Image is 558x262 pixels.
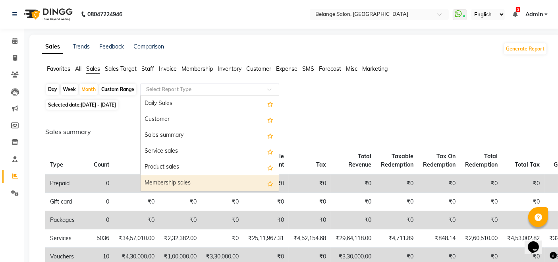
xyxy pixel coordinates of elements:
[73,43,90,50] a: Trends
[525,230,550,254] iframe: chat widget
[61,84,78,95] div: Week
[267,131,273,140] span: Add this report to Favorites List
[133,43,164,50] a: Comparison
[201,229,243,248] td: ₹0
[525,10,543,19] span: Admin
[302,65,314,72] span: SMS
[460,193,502,211] td: ₹0
[20,3,75,25] img: logo
[45,174,89,193] td: Prepaid
[376,211,418,229] td: ₹0
[89,211,114,229] td: 0
[418,229,460,248] td: ₹848.14
[75,65,81,72] span: All
[141,159,279,175] div: Product sales
[114,211,159,229] td: ₹0
[502,174,544,193] td: ₹0
[267,179,273,188] span: Add this report to Favorites List
[141,144,279,159] div: Service sales
[276,65,297,72] span: Expense
[47,65,70,72] span: Favorites
[516,7,520,12] span: 3
[267,115,273,124] span: Add this report to Favorites List
[502,193,544,211] td: ₹0
[42,40,63,54] a: Sales
[159,193,201,211] td: ₹0
[460,174,502,193] td: ₹0
[243,193,289,211] td: ₹0
[141,112,279,128] div: Customer
[89,174,114,193] td: 0
[423,153,456,168] span: Tax On Redemption
[362,65,388,72] span: Marketing
[141,175,279,191] div: Membership sales
[94,161,109,168] span: Count
[331,193,376,211] td: ₹0
[504,43,546,54] button: Generate Report
[45,193,89,211] td: Gift card
[114,193,159,211] td: ₹0
[141,128,279,144] div: Sales summary
[243,229,289,248] td: ₹25,11,967.31
[86,65,100,72] span: Sales
[99,84,136,95] div: Custom Range
[201,193,243,211] td: ₹0
[218,65,241,72] span: Inventory
[331,229,376,248] td: ₹29,64,118.00
[348,153,371,168] span: Total Revenue
[267,147,273,156] span: Add this report to Favorites List
[87,3,122,25] b: 08047224946
[45,128,541,136] h6: Sales summary
[159,229,201,248] td: ₹2,32,382.00
[159,211,201,229] td: ₹0
[289,193,331,211] td: ₹0
[89,193,114,211] td: 0
[141,65,154,72] span: Staff
[267,99,273,109] span: Add this report to Favorites List
[181,65,213,72] span: Membership
[89,229,114,248] td: 5036
[502,211,544,229] td: ₹0
[114,229,159,248] td: ₹34,57,010.00
[289,174,331,193] td: ₹0
[515,161,540,168] span: Total Tax
[50,161,63,168] span: Type
[513,11,517,18] a: 3
[460,229,502,248] td: ₹2,60,510.00
[331,211,376,229] td: ₹0
[502,229,544,248] td: ₹4,53,002.82
[267,163,273,172] span: Add this report to Favorites List
[381,153,413,168] span: Taxable Redemption
[319,65,341,72] span: Forecast
[79,84,98,95] div: Month
[45,229,89,248] td: Services
[159,65,177,72] span: Invoice
[105,65,137,72] span: Sales Target
[114,174,159,193] td: ₹0
[289,229,331,248] td: ₹4,52,154.68
[201,211,243,229] td: ₹0
[45,211,89,229] td: Packages
[376,174,418,193] td: ₹0
[246,65,271,72] span: Customer
[81,102,116,108] span: [DATE] - [DATE]
[418,211,460,229] td: ₹0
[46,100,118,110] span: Selected date:
[243,211,289,229] td: ₹0
[289,211,331,229] td: ₹0
[46,84,59,95] div: Day
[331,174,376,193] td: ₹0
[376,229,418,248] td: ₹4,711.89
[376,193,418,211] td: ₹0
[418,174,460,193] td: ₹0
[316,161,326,168] span: Tax
[140,95,279,192] ng-dropdown-panel: Options list
[346,65,357,72] span: Misc
[460,211,502,229] td: ₹0
[99,43,124,50] a: Feedback
[418,193,460,211] td: ₹0
[141,96,279,112] div: Daily Sales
